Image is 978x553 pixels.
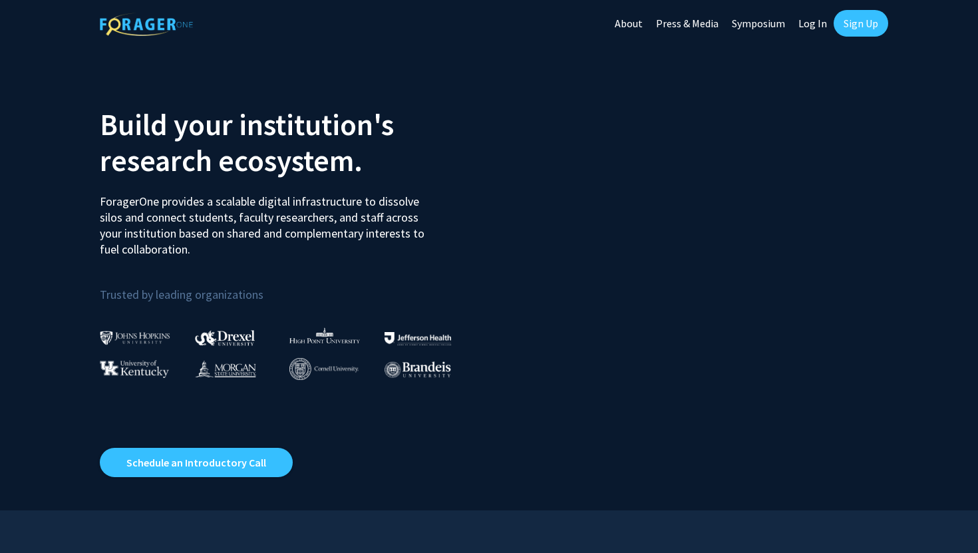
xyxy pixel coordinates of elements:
a: Opens in a new tab [100,448,293,477]
p: Trusted by leading organizations [100,268,479,305]
img: Drexel University [195,330,255,345]
img: Thomas Jefferson University [385,332,451,345]
img: Johns Hopkins University [100,331,170,345]
a: Sign Up [834,10,888,37]
img: Morgan State University [195,360,256,377]
img: High Point University [289,327,360,343]
img: University of Kentucky [100,360,169,378]
p: ForagerOne provides a scalable digital infrastructure to dissolve silos and connect students, fac... [100,184,434,258]
img: Brandeis University [385,361,451,378]
img: Cornell University [289,358,359,380]
h2: Build your institution's research ecosystem. [100,106,479,178]
img: ForagerOne Logo [100,13,193,36]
